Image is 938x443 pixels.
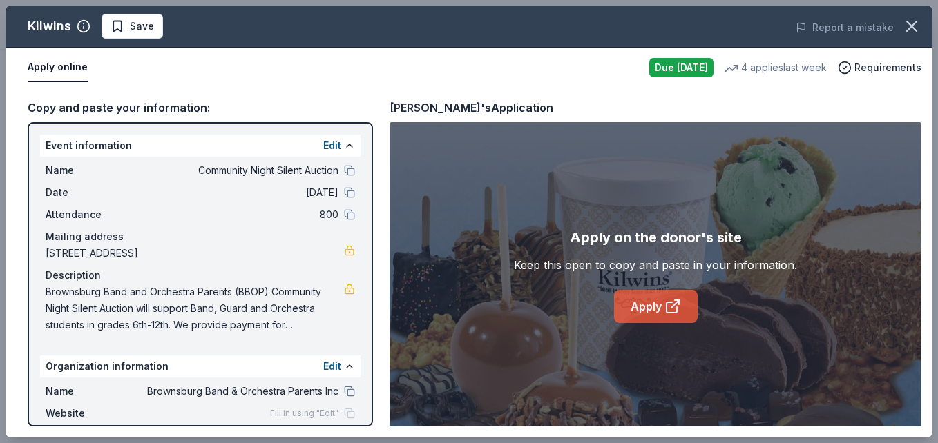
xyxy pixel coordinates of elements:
[46,162,138,179] span: Name
[46,383,138,400] span: Name
[323,137,341,154] button: Edit
[138,184,338,201] span: [DATE]
[138,162,338,179] span: Community Night Silent Auction
[390,99,553,117] div: [PERSON_NAME]'s Application
[46,245,344,262] span: [STREET_ADDRESS]
[138,383,338,400] span: Brownsburg Band & Orchestra Parents Inc
[102,14,163,39] button: Save
[40,135,361,157] div: Event information
[854,59,921,76] span: Requirements
[614,290,698,323] a: Apply
[838,59,921,76] button: Requirements
[46,405,138,422] span: Website
[270,408,338,419] span: Fill in using "Edit"
[725,59,827,76] div: 4 applies last week
[46,228,355,245] div: Mailing address
[46,206,138,223] span: Attendance
[28,15,71,37] div: Kilwins
[570,226,742,248] div: Apply on the donor's site
[323,358,341,375] button: Edit
[130,18,154,35] span: Save
[796,19,894,36] button: Report a mistake
[514,257,797,273] div: Keep this open to copy and paste in your information.
[28,99,373,117] div: Copy and paste your information:
[40,355,361,377] div: Organization information
[138,206,338,223] span: 800
[46,267,355,284] div: Description
[649,58,714,77] div: Due [DATE]
[28,53,88,82] button: Apply online
[46,184,138,201] span: Date
[46,284,344,333] span: Brownsburg Band and Orchestra Parents (BBOP) Community Night Silent Auction will support Band, Gu...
